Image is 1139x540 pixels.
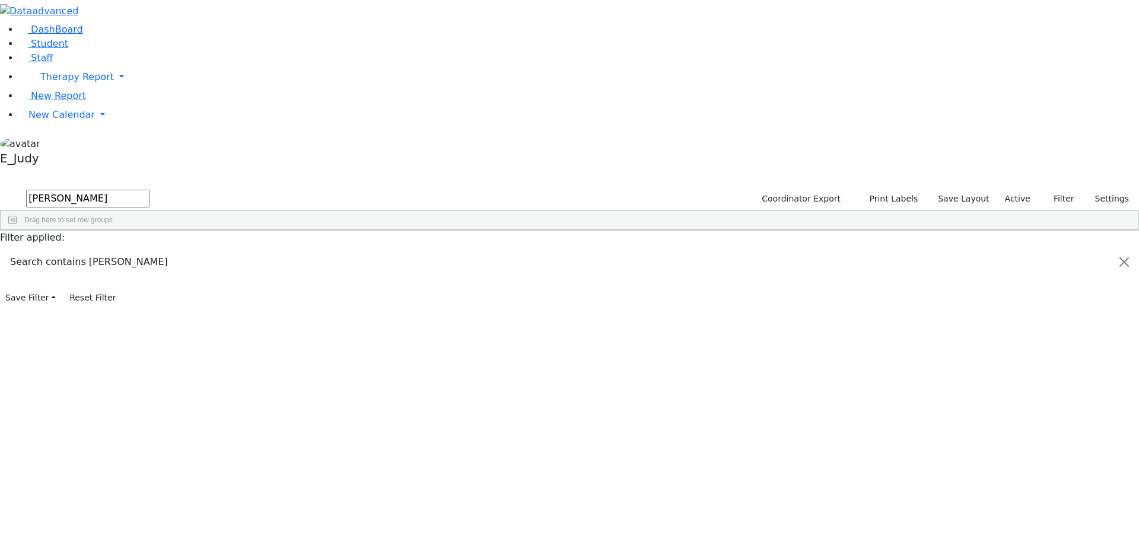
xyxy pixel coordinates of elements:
[933,190,994,208] button: Save Layout
[19,24,83,35] a: DashBoard
[1000,190,1036,208] label: Active
[1080,190,1134,208] button: Settings
[31,52,53,63] span: Staff
[19,65,1139,89] a: Therapy Report
[19,52,53,63] a: Staff
[31,38,68,49] span: Student
[19,103,1139,127] a: New Calendar
[31,90,86,101] span: New Report
[1110,245,1138,279] button: Close
[754,190,846,208] button: Coordinator Export
[28,109,95,120] span: New Calendar
[19,90,86,101] a: New Report
[19,38,68,49] a: Student
[64,289,121,307] button: Reset Filter
[31,24,83,35] span: DashBoard
[40,71,114,82] span: Therapy Report
[26,190,149,207] input: Search
[24,216,113,224] span: Drag here to set row groups
[1038,190,1080,208] button: Filter
[855,190,923,208] button: Print Labels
